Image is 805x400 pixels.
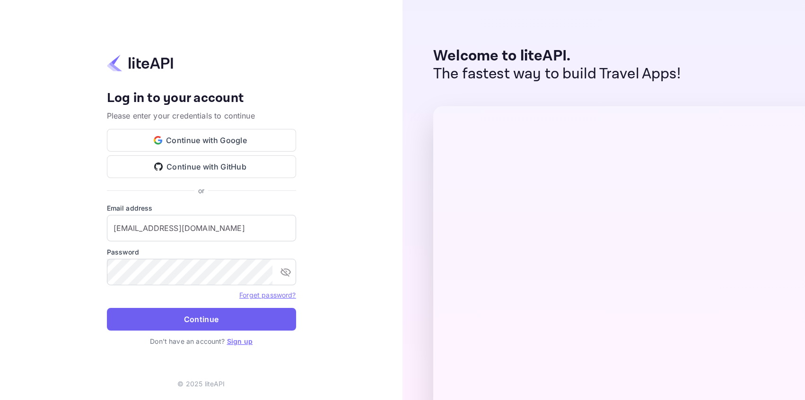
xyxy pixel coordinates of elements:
[107,336,296,346] p: Don't have an account?
[239,290,296,299] a: Forget password?
[227,337,253,345] a: Sign up
[433,65,681,83] p: The fastest way to build Travel Apps!
[107,155,296,178] button: Continue with GitHub
[107,129,296,152] button: Continue with Google
[107,308,296,331] button: Continue
[107,90,296,107] h4: Log in to your account
[433,47,681,65] p: Welcome to liteAPI.
[107,247,296,257] label: Password
[107,110,296,121] p: Please enter your credentials to continue
[107,215,296,241] input: Enter your email address
[107,54,173,72] img: liteapi
[177,379,225,389] p: © 2025 liteAPI
[198,186,204,196] p: or
[239,291,296,299] a: Forget password?
[107,203,296,213] label: Email address
[276,263,295,281] button: toggle password visibility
